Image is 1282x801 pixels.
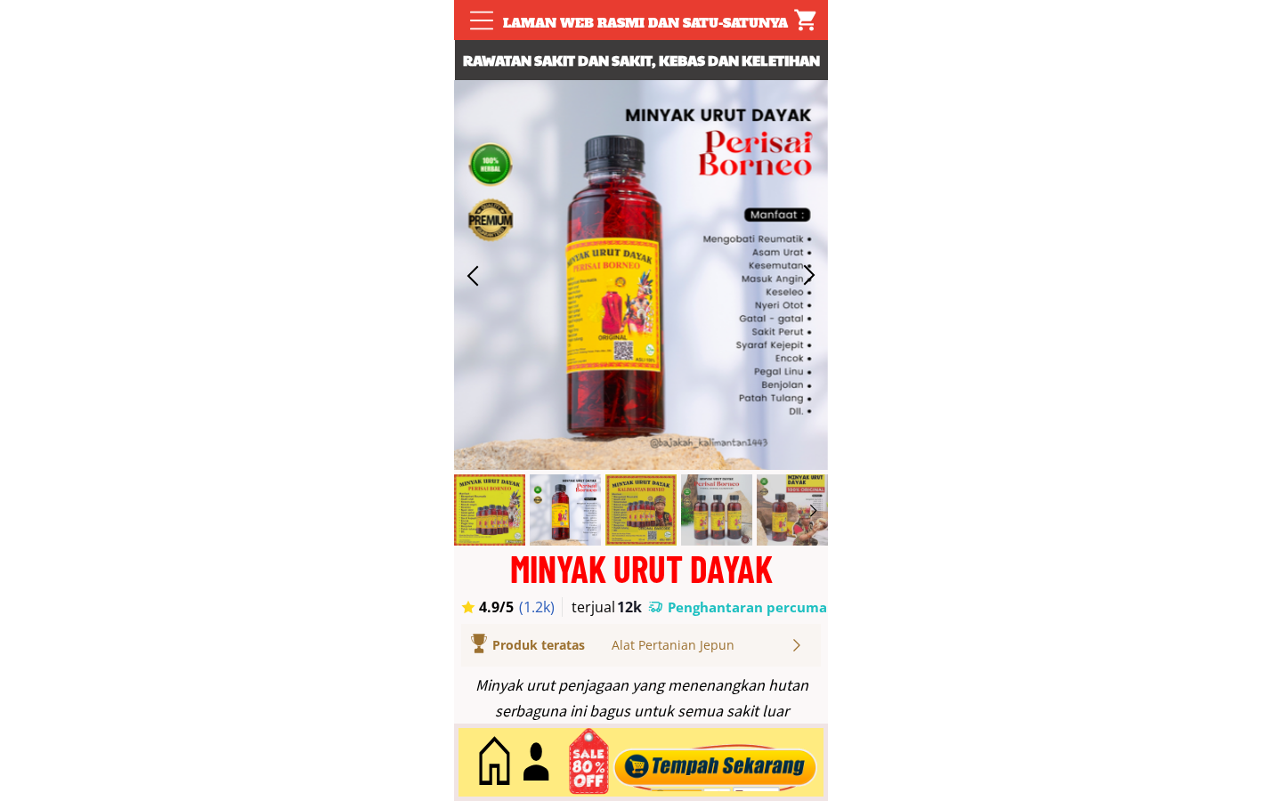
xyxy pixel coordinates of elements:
h3: (1.2k) [519,597,564,617]
div: Produk teratas [492,635,636,655]
h3: Rawatan sakit dan sakit, kebas dan keletihan [455,49,829,72]
h3: 4.9/5 [479,597,529,617]
div: MINYAK URUT DAYAK [454,550,828,587]
h3: terjual [572,597,632,617]
div: Alat Pertanian Jepun [612,635,789,655]
h3: 12k [617,597,647,617]
h3: Penghantaran percuma [668,598,828,617]
div: Laman web rasmi dan satu-satunya [493,13,798,33]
